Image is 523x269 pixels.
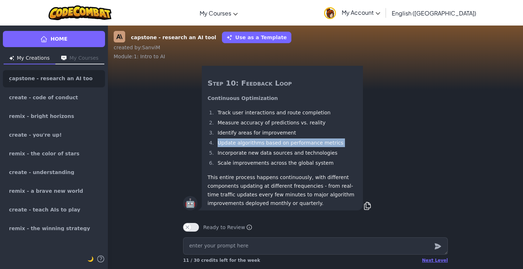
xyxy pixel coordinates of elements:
[3,201,105,218] a: create - teach AIs to play
[50,35,67,43] span: Home
[55,53,104,64] button: My Courses
[342,9,380,16] span: My Account
[114,45,160,50] span: created by : SanviM
[320,1,384,24] a: My Account
[215,159,357,167] li: Scale improvements across the global system
[49,5,112,20] img: CodeCombat logo
[9,151,79,156] span: remix - the color of stars
[114,31,125,42] img: Claude
[114,53,517,60] div: Module : 1: Intro to AI
[3,145,105,162] a: remix - the color of stars
[215,108,357,117] li: Track user interactions and route completion
[9,207,80,212] span: create - teach AIs to play
[208,173,357,208] p: This entire process happens continuously, with different components updating at different frequen...
[215,118,357,127] li: Measure accuracy of predictions vs. reality
[183,196,197,210] div: 🤖
[61,56,67,60] img: Icon
[222,32,291,43] button: Use as a Template
[208,78,357,88] h2: Step 10: Feedback Loop
[9,76,93,82] span: capstone - research an AI tool
[9,132,62,137] span: create - you're up!
[87,255,94,263] button: 🌙
[131,34,216,41] strong: capstone - research an AI tool
[203,224,252,231] span: Ready to Review
[3,220,105,237] a: remix - the winning strategy
[3,182,105,200] a: remix - a brave new world
[9,188,83,193] span: remix - a brave new world
[3,126,105,143] a: create - you're up!
[9,56,14,60] img: Icon
[183,258,260,263] span: 11 / 30 credits left for the week
[215,149,357,157] li: Incorporate new data sources and technologies
[215,128,357,137] li: Identify areas for improvement
[3,108,105,125] a: remix - bright horizons
[4,53,55,64] button: My Creations
[9,95,78,100] span: create - code of conduct
[324,7,336,19] img: avatar
[3,70,105,87] a: capstone - research an AI tool
[215,138,357,147] li: Update algorithms based on performance metrics
[87,256,94,262] span: 🌙
[9,114,74,119] span: remix - bright horizons
[208,95,278,101] strong: Continuous Optimization
[3,89,105,106] a: create - code of conduct
[9,170,74,175] span: create - understanding
[196,3,241,23] a: My Courses
[9,226,90,231] span: remix - the winning strategy
[3,164,105,181] a: create - understanding
[3,31,105,47] a: Home
[422,257,448,263] div: Next Level
[388,3,480,23] a: English ([GEOGRAPHIC_DATA])
[392,9,476,17] span: English ([GEOGRAPHIC_DATA])
[200,9,231,17] span: My Courses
